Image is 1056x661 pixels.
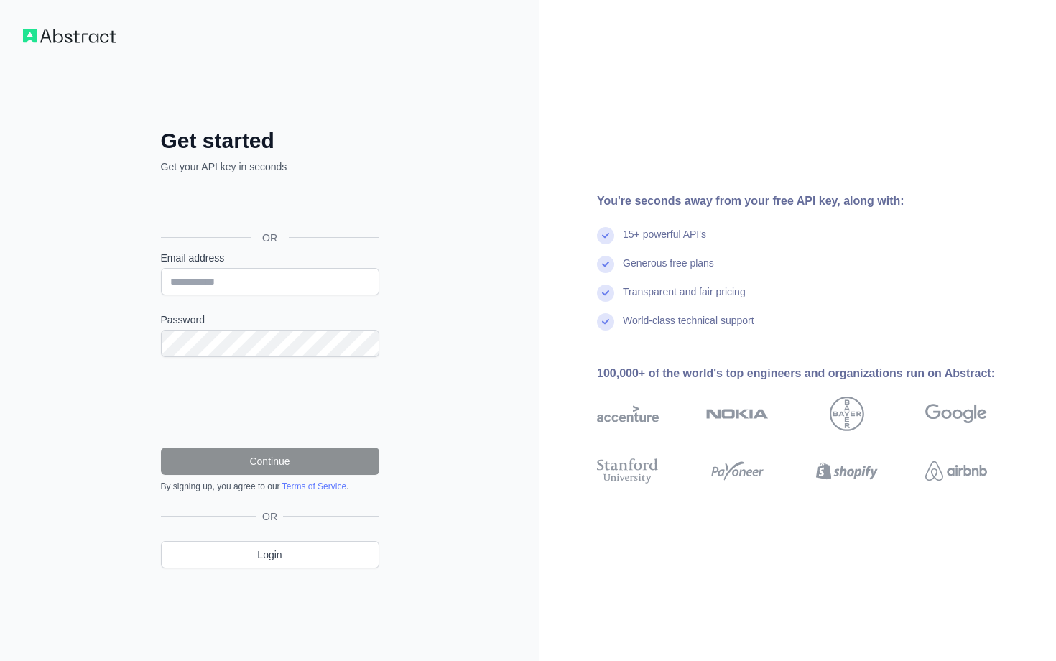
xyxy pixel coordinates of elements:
span: OR [256,509,283,524]
div: You're seconds away from your free API key, along with: [597,193,1033,210]
label: Email address [161,251,379,265]
div: World-class technical support [623,313,754,342]
div: By signing up, you agree to our . [161,481,379,492]
img: stanford university [597,456,659,486]
img: check mark [597,227,614,244]
a: Login [161,541,379,568]
div: Transparent and fair pricing [623,285,746,313]
img: bayer [830,397,864,431]
div: 100,000+ of the world's top engineers and organizations run on Abstract: [597,365,1033,382]
a: Terms of Service [282,481,346,491]
p: Get your API key in seconds [161,160,379,174]
img: airbnb [925,456,987,486]
iframe: Sign in with Google Button [154,190,384,221]
iframe: reCAPTCHA [161,374,379,430]
div: 15+ powerful API's [623,227,706,256]
label: Password [161,313,379,327]
h2: Get started [161,128,379,154]
img: Workflow [23,29,116,43]
img: check mark [597,313,614,330]
div: Generous free plans [623,256,714,285]
span: OR [251,231,289,245]
img: accenture [597,397,659,431]
img: shopify [816,456,878,486]
img: check mark [597,285,614,302]
img: check mark [597,256,614,273]
img: google [925,397,987,431]
img: payoneer [706,456,768,486]
img: nokia [706,397,768,431]
button: Continue [161,448,379,475]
